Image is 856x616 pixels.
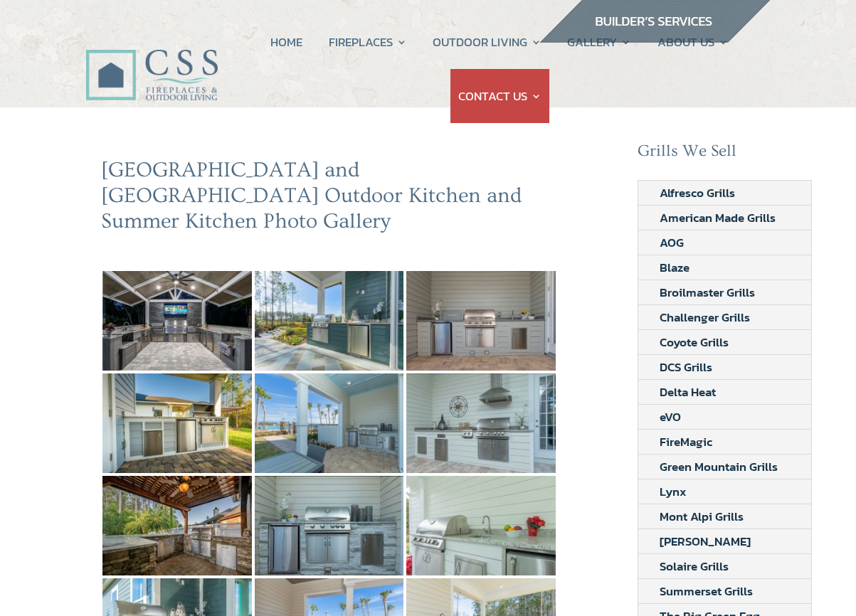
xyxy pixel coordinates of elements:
a: Broilmaster Grills [638,280,776,304]
img: 5 [406,373,556,473]
a: DCS Grills [638,355,734,379]
img: 30 [102,271,252,371]
a: Alfresco Grills [638,181,756,205]
a: builder services construction supply [539,29,771,48]
a: Green Mountain Grills [638,455,799,479]
img: 1 [255,271,404,371]
img: 7 [255,476,404,575]
a: Mont Alpi Grills [638,504,765,529]
a: Blaze [638,255,711,280]
a: Solaire Grills [638,554,750,578]
a: FireMagic [638,430,734,454]
img: 3 [102,373,252,473]
a: CONTACT US [458,69,541,123]
a: Coyote Grills [638,330,750,354]
a: Summerset Grills [638,579,774,603]
img: 8 [406,476,556,575]
a: American Made Grills [638,206,797,230]
h2: Grills We Sell [638,142,813,169]
a: [PERSON_NAME] [638,529,772,553]
img: 4 [255,373,404,473]
a: AOG [638,230,705,255]
img: CSS Fireplaces & Outdoor Living (Formerly Construction Solutions & Supply)- Jacksonville Ormond B... [85,14,217,107]
img: 6 [102,476,252,575]
a: Lynx [638,479,708,504]
a: Challenger Grills [638,305,771,329]
img: 2 [406,271,556,371]
a: eVO [638,405,702,429]
h2: [GEOGRAPHIC_DATA] and [GEOGRAPHIC_DATA] Outdoor Kitchen and Summer Kitchen Photo Gallery [101,157,558,241]
a: Delta Heat [638,380,737,404]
